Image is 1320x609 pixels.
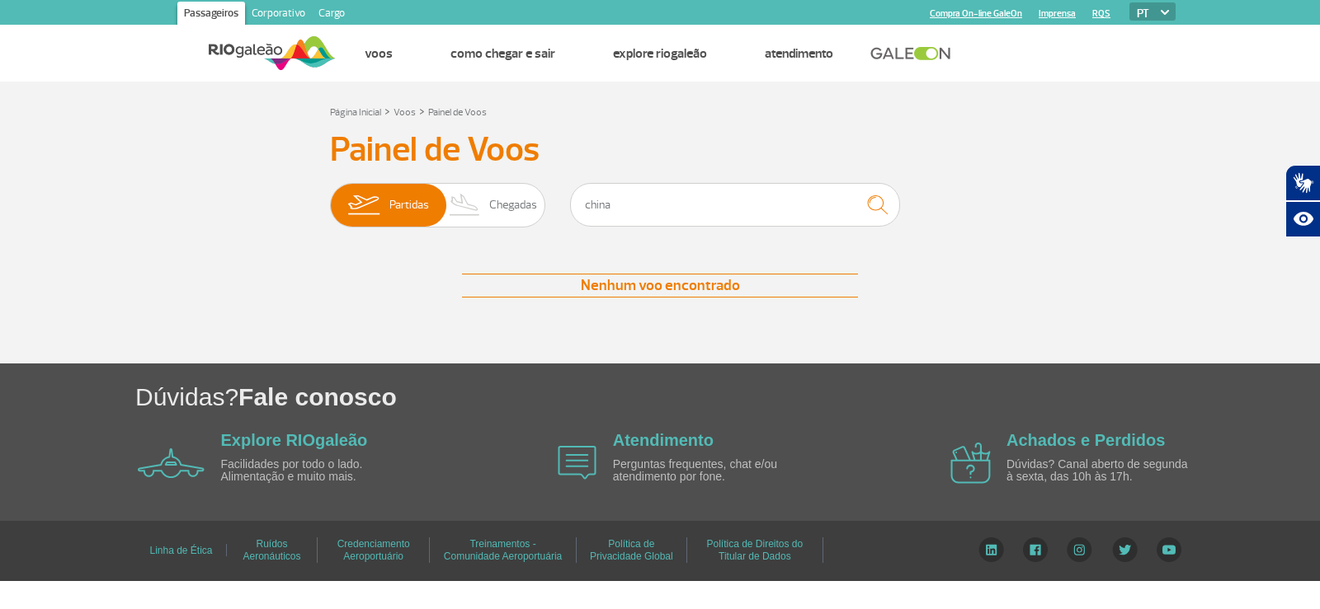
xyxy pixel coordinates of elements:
[706,532,803,568] a: Política de Direitos do Titular de Dados
[1285,201,1320,237] button: Abrir recursos assistivos.
[441,184,489,227] img: slider-desembarque
[930,8,1022,19] a: Compra On-line GaleOn
[384,101,390,120] a: >
[365,45,393,62] a: Voos
[138,448,205,478] img: airplane icon
[238,383,397,410] span: Fale conosco
[558,446,596,480] img: airplane icon
[245,2,312,28] a: Corporativo
[978,537,1004,562] img: LinkedIn
[613,45,707,62] a: Explore RIOgaleão
[1285,165,1320,201] button: Abrir tradutor de língua de sinais.
[1092,8,1110,19] a: RQS
[590,532,673,568] a: Política de Privacidade Global
[1039,8,1076,19] a: Imprensa
[149,539,212,562] a: Linha de Ética
[570,183,900,227] input: Voo, cidade ou cia aérea
[243,532,300,568] a: Ruídos Aeronáuticos
[312,2,351,28] a: Cargo
[1285,165,1320,237] div: Plugin de acessibilidade da Hand Talk.
[950,443,991,484] img: airplane icon
[177,2,245,28] a: Passageiros
[1157,537,1181,562] img: YouTube
[135,380,1320,414] h1: Dúvidas?
[1006,458,1196,484] p: Dúvidas? Canal aberto de segunda à sexta, das 10h às 17h.
[221,431,368,449] a: Explore RIOgaleão
[337,184,389,227] img: slider-embarque
[1112,537,1138,562] img: Twitter
[428,106,487,119] a: Painel de Voos
[489,184,537,227] span: Chegadas
[450,45,555,62] a: Como chegar e sair
[765,45,833,62] a: Atendimento
[389,184,429,227] span: Partidas
[1023,537,1048,562] img: Facebook
[330,106,381,119] a: Página Inicial
[330,129,990,171] h3: Painel de Voos
[1006,431,1165,449] a: Achados e Perdidos
[462,274,858,297] div: Nenhum voo encontrado
[337,532,410,568] a: Credenciamento Aeroportuário
[613,431,714,449] a: Atendimento
[613,458,803,484] p: Perguntas frequentes, chat e/ou atendimento por fone.
[1067,537,1092,562] img: Instagram
[394,106,416,119] a: Voos
[221,458,411,484] p: Facilidades por todo o lado. Alimentação e muito mais.
[444,532,562,568] a: Treinamentos - Comunidade Aeroportuária
[419,101,425,120] a: >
